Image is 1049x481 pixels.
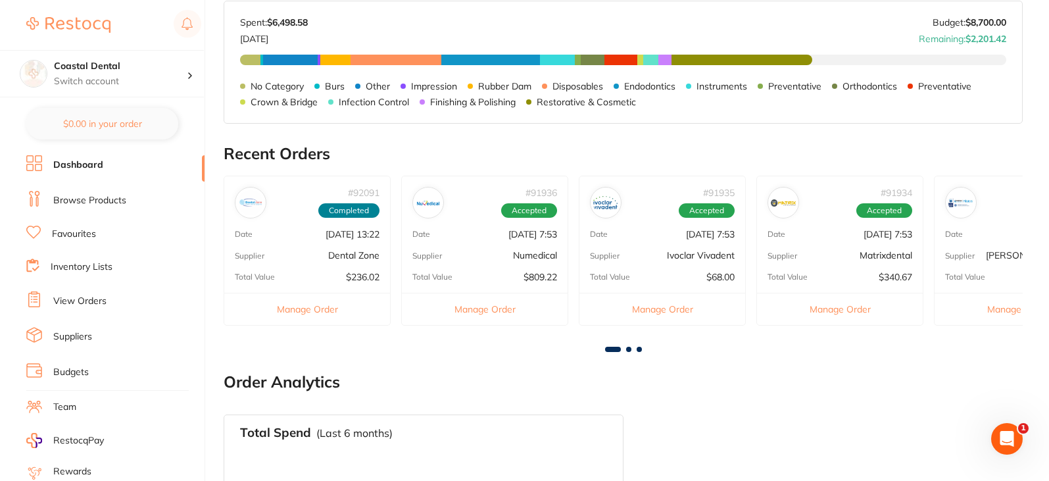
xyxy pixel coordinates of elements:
a: View Orders [53,295,107,308]
p: Total Value [945,272,985,282]
p: Infection Control [339,97,409,107]
p: Other [366,81,390,91]
span: Completed [318,203,379,218]
p: Spent: [240,17,308,28]
p: Matrixdental [860,250,912,261]
p: Instruments [696,81,747,91]
a: RestocqPay [26,433,104,448]
p: Impression [411,81,457,91]
p: # 91936 [525,188,557,198]
p: Preventative [768,81,821,91]
p: # 91935 [703,188,735,198]
h4: Coastal Dental [54,60,187,73]
p: $236.02 [346,272,379,282]
a: Budgets [53,366,89,379]
img: Erskine Dental [948,190,973,215]
p: Endodontics [624,81,675,91]
button: Manage Order [224,293,390,325]
p: Burs [325,81,345,91]
button: Manage Order [402,293,568,325]
p: Crown & Bridge [251,97,318,107]
img: Dental Zone [238,190,263,215]
h2: Recent Orders [224,145,1023,163]
span: Accepted [856,203,912,218]
a: Rewards [53,465,91,478]
button: Manage Order [757,293,923,325]
p: Finishing & Polishing [430,97,516,107]
p: Remaining: [919,28,1006,44]
a: Dashboard [53,159,103,172]
span: Accepted [501,203,557,218]
p: No Category [251,81,304,91]
button: Manage Order [579,293,745,325]
button: $0.00 in your order [26,108,178,139]
iframe: Intercom live chat [991,423,1023,455]
img: Ivoclar Vivadent [593,190,618,215]
a: Team [53,401,76,414]
p: $68.00 [706,272,735,282]
a: Suppliers [53,330,92,343]
p: Orthodontics [842,81,897,91]
img: Restocq Logo [26,17,110,33]
h2: Order Analytics [224,373,1023,392]
p: Date [412,230,430,239]
p: Date [235,230,253,239]
p: Supplier [590,251,620,261]
img: Numedical [416,190,441,215]
a: Inventory Lists [51,261,112,274]
p: $809.22 [524,272,557,282]
h3: Total Spend [240,426,311,440]
p: Preventative [918,81,971,91]
p: Total Value [768,272,808,282]
p: Supplier [235,251,264,261]
p: [DATE] 13:22 [326,229,379,240]
p: Supplier [945,251,975,261]
p: [DATE] 7:53 [686,229,735,240]
p: Dental Zone [328,250,379,261]
strong: $2,201.42 [965,33,1006,45]
p: Total Value [590,272,630,282]
p: Switch account [54,75,187,88]
p: Date [590,230,608,239]
p: Rubber Dam [478,81,531,91]
p: [DATE] [240,28,308,44]
span: Accepted [679,203,735,218]
span: RestocqPay [53,434,104,447]
p: [DATE] 7:53 [508,229,557,240]
p: Date [945,230,963,239]
img: Coastal Dental [20,61,47,87]
a: Browse Products [53,194,126,207]
span: 1 [1018,423,1029,434]
p: Budget: [933,17,1006,28]
p: [DATE] 7:53 [864,229,912,240]
p: Ivoclar Vivadent [667,250,735,261]
img: Matrixdental [771,190,796,215]
p: Numedical [513,250,557,261]
strong: $6,498.58 [267,16,308,28]
p: Date [768,230,785,239]
p: Supplier [412,251,442,261]
p: Total Value [235,272,275,282]
p: # 91934 [881,188,912,198]
strong: $8,700.00 [965,16,1006,28]
a: Favourites [52,228,96,241]
p: $340.67 [879,272,912,282]
p: Supplier [768,251,797,261]
p: # 92091 [348,188,379,198]
p: Restorative & Cosmetic [537,97,636,107]
img: RestocqPay [26,433,42,448]
a: Restocq Logo [26,10,110,40]
p: (Last 6 months) [316,427,393,439]
p: Disposables [552,81,603,91]
p: Total Value [412,272,452,282]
